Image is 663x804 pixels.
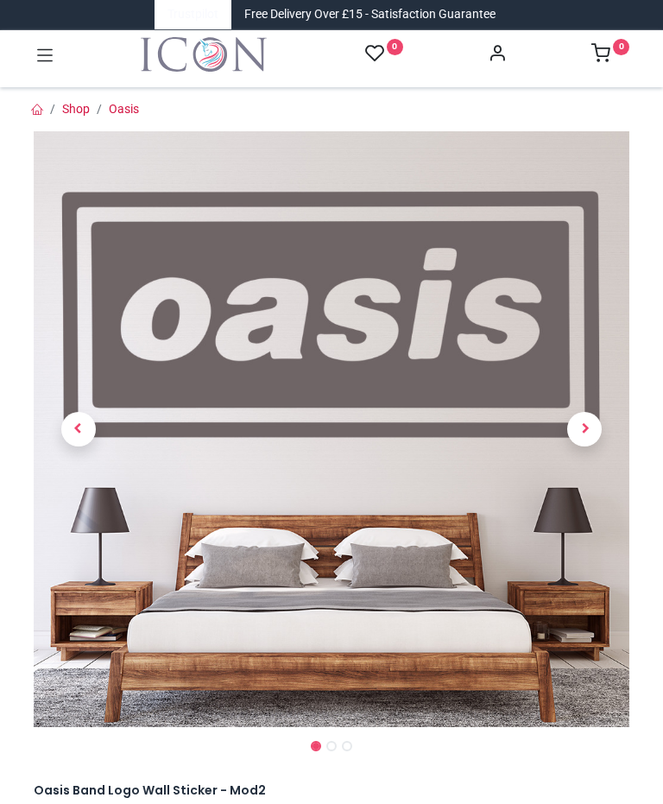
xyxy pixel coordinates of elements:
span: Previous [61,412,96,446]
sup: 0 [613,39,629,55]
div: Free Delivery Over £15 - Satisfaction Guarantee [244,6,496,23]
h1: Oasis Band Logo Wall Sticker - Mod2 [34,782,629,800]
a: Trustpilot [167,6,218,23]
a: Oasis [109,102,139,116]
a: 0 [365,43,403,65]
a: Logo of Icon Wall Stickers [141,37,267,72]
a: Next [540,221,630,638]
a: Shop [62,102,90,116]
a: 0 [591,48,629,62]
img: Icon Wall Stickers [141,37,267,72]
a: Previous [34,221,123,638]
img: Oasis Band Logo Wall Sticker - Mod2 [34,131,629,727]
a: Account Info [488,48,507,62]
sup: 0 [387,39,403,55]
span: Next [567,412,602,446]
